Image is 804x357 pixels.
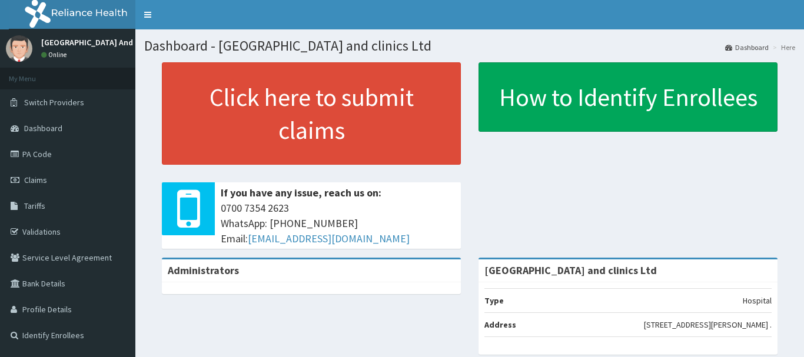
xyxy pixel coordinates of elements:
b: If you have any issue, reach us on: [221,186,381,199]
a: Online [41,51,69,59]
a: Click here to submit claims [162,62,461,165]
span: Dashboard [24,123,62,134]
b: Address [484,319,516,330]
strong: [GEOGRAPHIC_DATA] and clinics Ltd [484,263,657,277]
p: Hospital [743,295,772,306]
a: [EMAIL_ADDRESS][DOMAIN_NAME] [248,232,410,245]
p: [STREET_ADDRESS][PERSON_NAME] . [644,319,772,331]
li: Here [770,42,795,52]
img: User Image [6,35,32,62]
span: Tariffs [24,201,45,211]
h1: Dashboard - [GEOGRAPHIC_DATA] and clinics Ltd [144,38,795,54]
b: Administrators [168,263,239,277]
p: [GEOGRAPHIC_DATA] And Clinics [41,38,160,46]
span: Switch Providers [24,97,84,108]
b: Type [484,295,504,306]
a: Dashboard [725,42,769,52]
span: 0700 7354 2623 WhatsApp: [PHONE_NUMBER] Email: [221,201,455,246]
a: How to Identify Enrollees [479,62,778,132]
span: Claims [24,175,47,185]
